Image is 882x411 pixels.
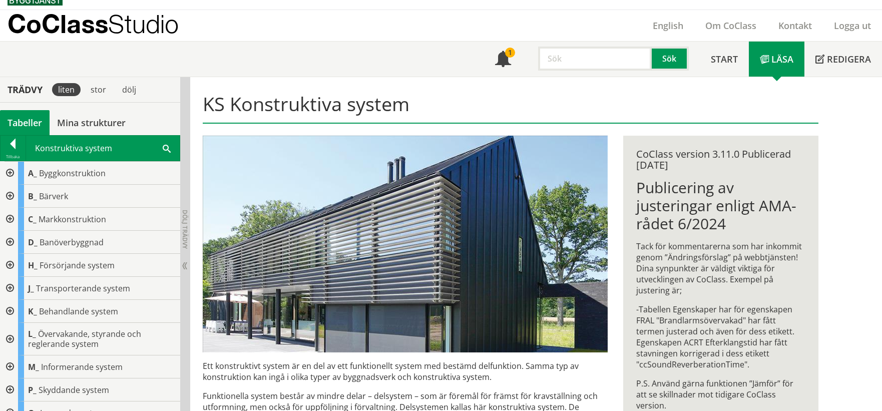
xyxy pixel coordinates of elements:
span: Banöverbyggnad [40,237,104,248]
span: B_ [28,191,37,202]
span: Transporterande system [36,283,130,294]
span: D_ [28,237,38,248]
span: Informerande system [41,361,123,372]
span: L_ [28,328,36,339]
img: structural-solar-shading.jpg [203,136,608,352]
p: Tack för kommentarerna som har inkommit genom ”Ändringsförslag” på webbtjänsten! Dina synpunkter ... [636,241,805,296]
a: English [642,20,694,32]
a: Kontakt [767,20,823,32]
a: CoClassStudio [8,10,200,41]
div: 1 [505,48,515,58]
a: 1 [484,42,522,77]
h1: KS Konstruktiva system [203,93,818,124]
span: K_ [28,306,37,317]
span: P_ [28,384,37,395]
a: Läsa [749,42,804,77]
span: Försörjande system [40,260,115,271]
p: -Tabellen Egenskaper har för egenskapen FRAL "Brandlarmsövervakad" har fått termen justerad och ä... [636,304,805,370]
a: Logga ut [823,20,882,32]
div: Trädvy [2,84,48,95]
a: Mina strukturer [50,110,133,135]
div: Tillbaka [1,153,26,161]
input: Sök [538,47,652,71]
span: Markkonstruktion [39,214,106,225]
span: Skyddande system [39,384,109,395]
div: stor [85,83,112,96]
span: H_ [28,260,38,271]
span: Dölj trädvy [181,210,189,249]
p: CoClass [8,18,179,30]
div: Konstruktiva system [26,136,180,161]
span: Byggkonstruktion [39,168,106,179]
span: C_ [28,214,37,225]
a: Om CoClass [694,20,767,32]
span: Notifikationer [495,52,511,68]
span: M_ [28,361,39,372]
p: Ett konstruktivt system är en del av ett funktionellt system med bestämd delfunktion. Samma typ a... [203,360,608,382]
span: Läsa [771,53,793,65]
span: J_ [28,283,34,294]
button: Sök [652,47,689,71]
span: Redigera [827,53,871,65]
div: liten [52,83,81,96]
a: Redigera [804,42,882,77]
span: Behandlande system [39,306,118,317]
a: Start [700,42,749,77]
span: Studio [108,9,179,39]
p: P.S. Använd gärna funktionen ”Jämför” för att se skillnader mot tidigare CoClass version. [636,378,805,411]
div: dölj [116,83,142,96]
span: Start [711,53,738,65]
div: CoClass version 3.11.0 Publicerad [DATE] [636,149,805,171]
span: A_ [28,168,37,179]
span: Bärverk [39,191,68,202]
h1: Publicering av justeringar enligt AMA-rådet 6/2024 [636,179,805,233]
span: Sök i tabellen [163,143,171,153]
span: Övervakande, styrande och reglerande system [28,328,141,349]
